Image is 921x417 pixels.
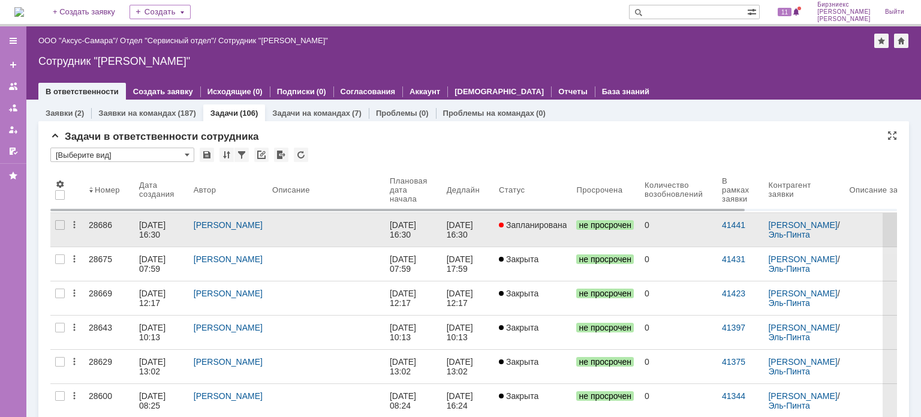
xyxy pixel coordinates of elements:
[318,17,365,28] div: Отложена
[768,367,809,376] a: Эль-Пинта
[87,94,97,106] div: не просрочен
[253,87,263,96] div: (0)
[14,7,24,17] img: logo
[499,391,538,401] span: Закрыта
[194,289,263,298] a: [PERSON_NAME]
[218,36,328,45] div: Сотрудник "[PERSON_NAME]"
[390,323,419,342] div: [DATE] 10:13
[640,350,717,383] a: 0
[70,254,79,264] div: Действия
[447,254,475,274] div: [DATE] 17:59
[499,357,538,367] span: Закрыта
[778,8,791,16] span: 11
[20,17,95,28] div: Запланирована
[571,167,640,213] th: Просрочена
[74,109,84,118] div: (2)
[194,357,263,367] a: [PERSON_NAME]
[442,316,494,349] a: [DATE] 10:13
[576,185,622,194] div: Просрочена
[645,220,712,230] div: 0
[55,179,65,189] span: Настройки
[817,1,871,8] span: Бирзниекс
[768,289,837,298] a: [PERSON_NAME]
[640,167,717,213] th: Количество возобновлений
[722,289,745,298] a: 41423
[385,213,442,247] a: [DATE] 16:30
[576,254,634,264] span: не просрочен
[70,391,79,401] div: Действия
[385,167,442,213] th: Плановая дата начала
[499,254,538,264] span: Закрыта
[576,220,634,230] span: не просрочен
[134,316,189,349] a: [DATE] 10:13
[23,56,79,66] a: Задача: 28686
[722,323,745,332] a: 41397
[722,254,745,264] a: 41431
[272,185,310,194] div: Описание
[272,109,350,118] a: Задачи на командах
[390,391,419,410] div: [DATE] 08:24
[210,109,238,118] a: Задачи
[139,391,168,410] div: [DATE] 08:25
[385,281,442,315] a: [DATE] 12:17
[4,98,23,118] a: Заявки в моей ответственности
[410,87,440,96] a: Аккаунт
[84,247,134,281] a: 28675
[46,87,119,96] a: В ответственности
[581,18,585,27] div: 0
[442,350,494,383] a: [DATE] 13:02
[443,109,534,118] a: Проблемы на командах
[390,176,428,203] div: Плановая дата начала
[200,148,214,162] div: Сохранить вид
[455,87,544,96] a: [DEMOGRAPHIC_DATA]
[645,289,712,298] div: 0
[571,281,640,315] a: не просрочен
[887,131,897,140] div: На всю страницу
[376,109,417,118] a: Проблемы
[576,391,634,401] span: не просрочен
[194,220,263,230] a: [PERSON_NAME]
[194,391,263,401] a: [PERSON_NAME]
[189,167,267,213] th: Автор
[194,254,263,264] a: [PERSON_NAME]
[95,185,120,194] div: Номер
[717,167,763,213] th: В рамках заявки
[240,109,258,118] div: (106)
[46,109,73,118] a: Заявки
[576,289,634,298] span: не просрочен
[38,36,120,45] div: /
[84,167,134,213] th: Номер
[768,391,839,410] div: /
[442,213,494,247] a: [DATE] 16:30
[101,95,122,104] div: 26.08.2025
[722,391,745,401] a: 41344
[768,254,837,264] a: [PERSON_NAME]
[284,18,288,27] div: 0
[139,357,168,376] div: [DATE] 13:02
[390,357,419,376] div: [DATE] 13:02
[494,213,572,247] a: Запланирована
[768,264,809,274] a: Эль-Пинта
[38,55,909,67] div: Сотрудник "[PERSON_NAME]"
[602,87,649,96] a: База знаний
[390,254,419,274] div: [DATE] 07:59
[207,87,251,96] a: Исходящие
[571,213,640,247] a: не просрочен
[89,357,130,367] div: 28629
[129,97,135,103] div: не просрочен
[135,18,139,27] div: 1
[494,247,572,281] a: Закрыта
[23,69,137,86] div: Стара загора 165 Не работает терминал
[139,323,168,342] div: [DATE] 10:13
[120,36,214,45] a: Отдел "Сервисный отдел"
[494,167,572,213] th: Статус
[571,316,640,349] a: не просрочен
[442,167,494,213] th: Дедлайн
[894,34,908,48] div: Сделать домашней страницей
[70,289,79,298] div: Действия
[133,87,193,96] a: Создать заявку
[576,357,634,367] span: не просрочен
[84,213,134,247] a: 28686
[536,109,546,118] div: (0)
[4,142,23,161] a: Мои согласования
